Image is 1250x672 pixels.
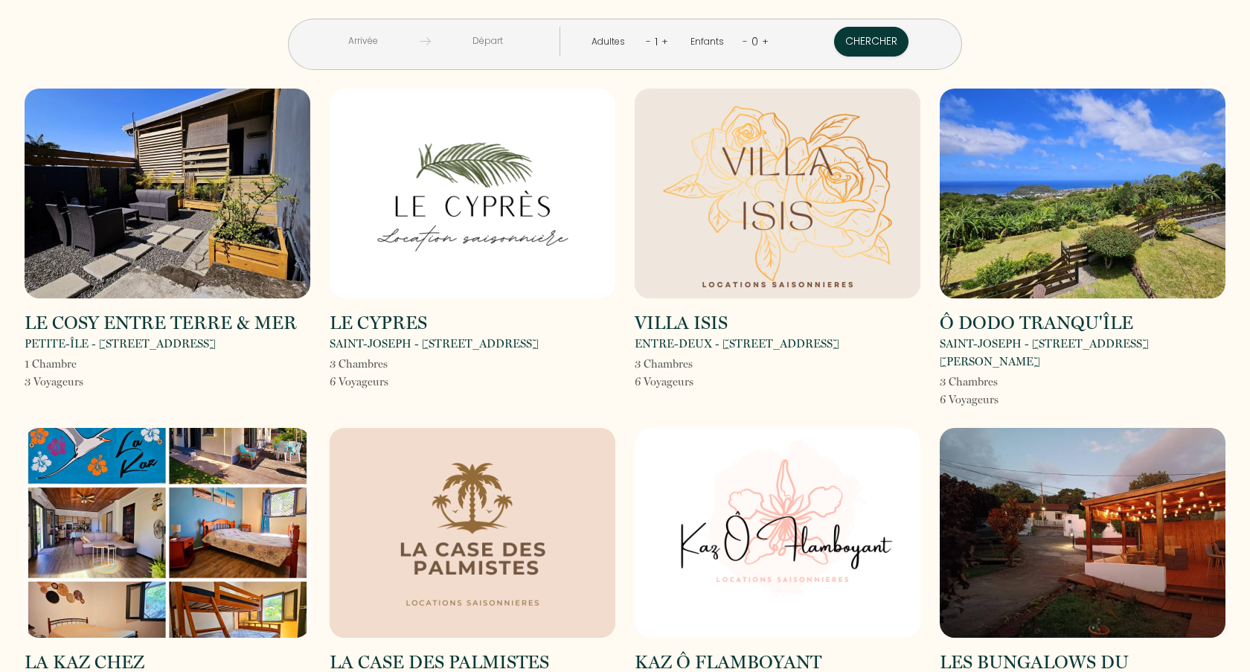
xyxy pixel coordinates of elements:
[748,30,762,54] div: 0
[25,314,297,332] h2: LE COSY ENTRE TERRE & MER
[993,375,998,388] span: s
[383,357,388,371] span: s
[635,355,693,373] p: 3 Chambre
[330,355,388,373] p: 3 Chambre
[79,375,83,388] span: s
[420,36,431,47] img: guests
[940,391,999,409] p: 6 Voyageur
[688,357,693,371] span: s
[689,375,693,388] span: s
[743,34,748,48] a: -
[25,355,83,373] p: 1 Chambre
[25,428,310,638] img: rental-image
[651,30,661,54] div: 1
[330,89,615,298] img: rental-image
[635,89,920,298] img: rental-image
[635,335,839,353] p: ENTRE-DEUX - [STREET_ADDRESS]
[431,27,545,56] input: Départ
[646,34,651,48] a: -
[25,373,83,391] p: 3 Voyageur
[330,653,549,671] h2: LA CASE DES PALMISTES
[306,27,420,56] input: Arrivée
[940,314,1133,332] h2: Ô DODO TRANQU'ÎLE
[635,314,728,332] h2: VILLA ISIS
[940,335,1225,371] p: SAINT-JOSEPH - [STREET_ADDRESS][PERSON_NAME]
[330,428,615,638] img: rental-image
[330,314,427,332] h2: LE CYPRES
[25,335,216,353] p: PETITE-ÎLE - [STREET_ADDRESS]
[635,373,693,391] p: 6 Voyageur
[994,393,999,406] span: s
[384,375,388,388] span: s
[762,34,769,48] a: +
[330,373,388,391] p: 6 Voyageur
[940,373,999,391] p: 3 Chambre
[592,35,630,49] div: Adultes
[25,89,310,298] img: rental-image
[940,89,1225,298] img: rental-image
[661,34,668,48] a: +
[330,335,539,353] p: SAINT-JOSEPH - [STREET_ADDRESS]
[940,428,1225,638] img: rental-image
[635,428,920,638] img: rental-image
[635,653,821,671] h2: KAZ Ô FLAMBOYANT
[834,27,908,57] button: Chercher
[690,35,729,49] div: Enfants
